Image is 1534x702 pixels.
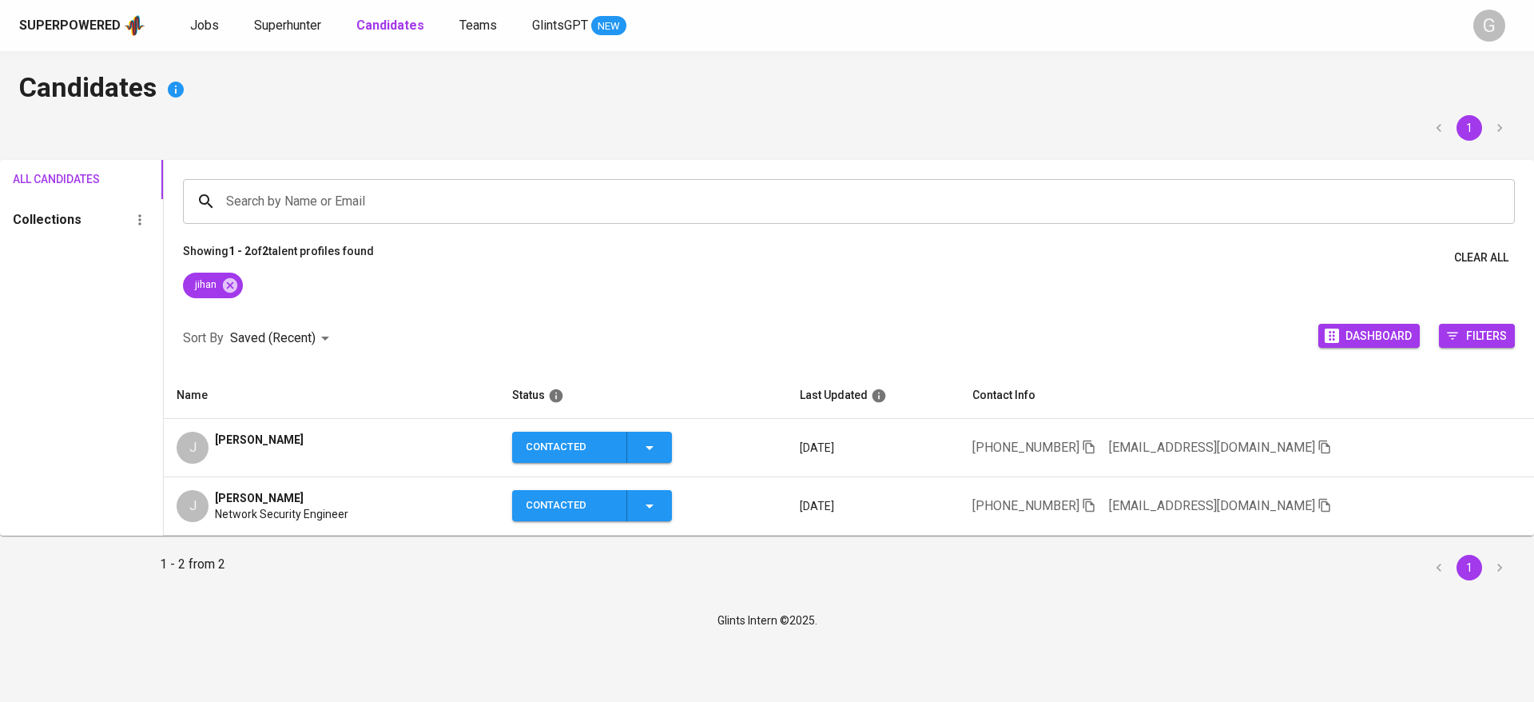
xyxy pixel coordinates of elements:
[215,506,348,522] span: Network Security Engineer
[591,18,626,34] span: NEW
[459,18,497,33] span: Teams
[512,490,672,521] button: Contacted
[164,373,499,419] th: Name
[972,498,1079,513] span: [PHONE_NUMBER]
[1424,555,1515,580] nav: pagination navigation
[183,329,224,348] p: Sort By
[13,170,80,189] span: All Candidates
[526,490,614,521] div: Contacted
[1454,248,1508,268] span: Clear All
[1466,325,1507,346] span: Filters
[1318,324,1420,348] button: Dashboard
[532,16,626,36] a: GlintsGPT NEW
[215,432,304,448] span: [PERSON_NAME]
[230,329,316,348] p: Saved (Recent)
[1109,498,1315,513] span: [EMAIL_ADDRESS][DOMAIN_NAME]
[177,432,209,464] div: J
[1345,325,1412,346] span: Dashboard
[254,16,324,36] a: Superhunter
[124,14,145,38] img: app logo
[262,245,268,257] b: 2
[1109,440,1315,455] span: [EMAIL_ADDRESS][DOMAIN_NAME]
[183,273,243,298] div: jihan
[499,373,787,419] th: Status
[356,16,427,36] a: Candidates
[1473,10,1505,42] div: G
[229,245,251,257] b: 1 - 2
[177,490,209,522] div: J
[254,18,321,33] span: Superhunter
[960,373,1534,419] th: Contact Info
[787,373,960,419] th: Last Updated
[13,209,81,231] h6: Collections
[230,324,335,353] div: Saved (Recent)
[183,277,226,293] span: jihan
[190,16,222,36] a: Jobs
[459,16,500,36] a: Teams
[183,243,374,273] p: Showing of talent profiles found
[1457,115,1482,141] button: page 1
[526,432,614,463] div: Contacted
[19,70,1515,109] h4: Candidates
[532,18,588,33] span: GlintsGPT
[1424,115,1515,141] nav: pagination navigation
[215,490,304,506] span: [PERSON_NAME]
[1439,324,1515,348] button: Filters
[160,555,225,580] p: 1 - 2 from 2
[512,432,672,463] button: Contacted
[1457,555,1482,580] button: page 1
[190,18,219,33] span: Jobs
[356,18,424,33] b: Candidates
[19,17,121,35] div: Superpowered
[800,440,947,456] p: [DATE]
[972,440,1079,455] span: [PHONE_NUMBER]
[1448,243,1515,273] button: Clear All
[800,498,947,514] p: [DATE]
[19,14,145,38] a: Superpoweredapp logo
